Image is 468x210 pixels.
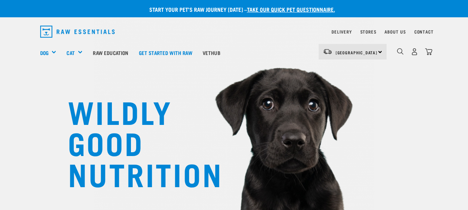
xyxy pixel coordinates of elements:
img: user.png [411,48,418,55]
img: van-moving.png [323,48,332,55]
img: home-icon-1@2x.png [397,48,404,55]
a: take our quick pet questionnaire. [247,8,335,11]
img: Raw Essentials Logo [40,26,115,38]
a: Vethub [197,39,226,66]
a: Stores [360,30,377,33]
img: home-icon@2x.png [425,48,432,55]
span: [GEOGRAPHIC_DATA] [336,51,378,54]
a: Cat [67,49,74,57]
nav: dropdown navigation [35,23,434,40]
a: Contact [414,30,434,33]
a: Delivery [332,30,352,33]
a: About Us [385,30,406,33]
a: Get started with Raw [134,39,197,66]
a: Dog [40,49,48,57]
a: Raw Education [88,39,133,66]
h1: WILDLY GOOD NUTRITION [68,95,206,189]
